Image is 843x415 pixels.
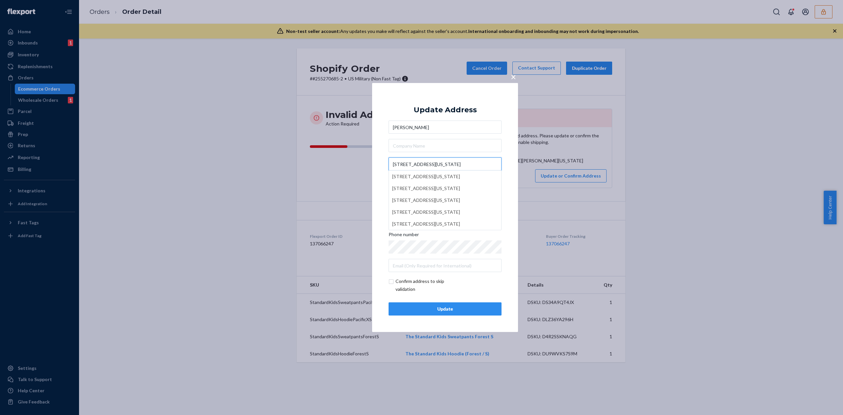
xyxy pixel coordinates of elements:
[389,302,502,316] button: Update
[389,157,502,171] input: [STREET_ADDRESS][US_STATE][STREET_ADDRESS][US_STATE][STREET_ADDRESS][US_STATE][STREET_ADDRESS][US...
[392,194,498,206] div: [STREET_ADDRESS][US_STATE]
[389,259,502,272] input: Email (Only Required for International)
[392,206,498,218] div: [STREET_ADDRESS][US_STATE]
[389,231,419,240] span: Phone number
[394,306,496,312] div: Update
[414,106,477,114] div: Update Address
[511,71,516,82] span: ×
[392,171,498,182] div: [STREET_ADDRESS][US_STATE]
[389,139,502,152] input: Company Name
[392,218,498,230] div: [STREET_ADDRESS][US_STATE]
[389,121,502,134] input: First & Last Name
[392,182,498,194] div: [STREET_ADDRESS][US_STATE]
